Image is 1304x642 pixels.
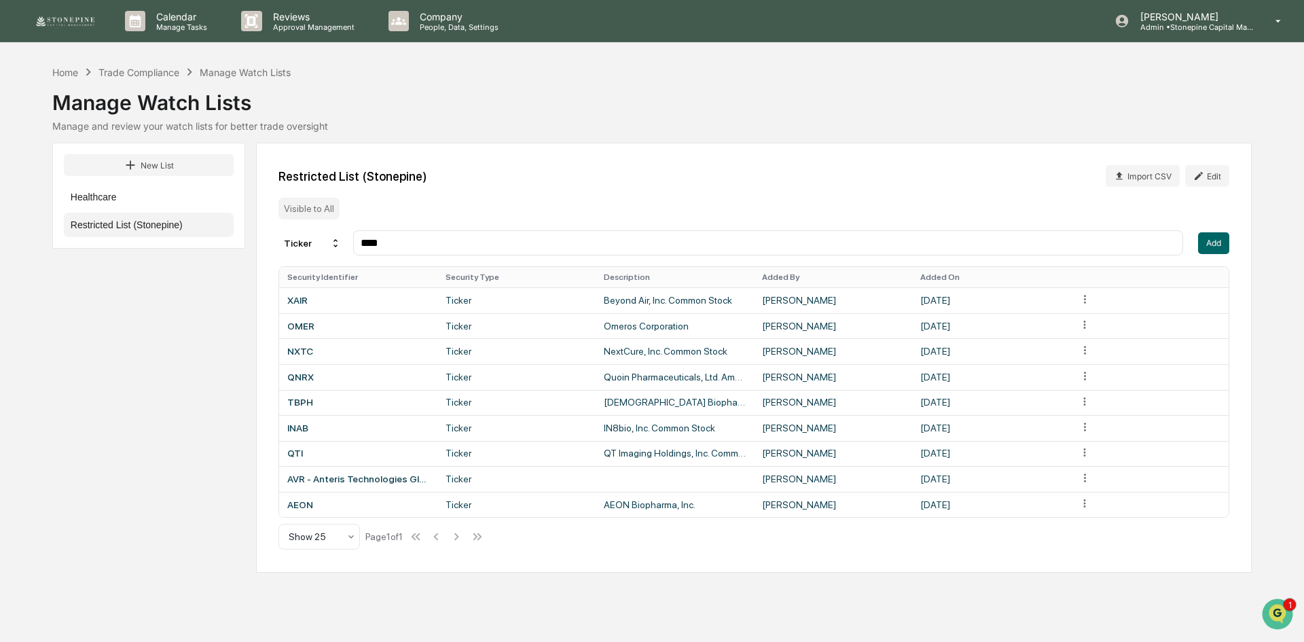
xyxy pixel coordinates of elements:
span: [PERSON_NAME] [42,185,110,196]
a: Powered byPylon [96,336,164,347]
img: 1746055101610-c473b297-6a78-478c-a979-82029cc54cd1 [27,222,38,233]
div: 🗄️ [98,279,109,290]
th: Security Type [437,267,596,287]
button: Import CSV [1106,165,1180,187]
td: [PERSON_NAME] [754,313,912,339]
p: Approval Management [262,22,361,32]
td: [DATE] [912,390,1070,416]
div: Home [52,67,78,78]
span: Preclearance [27,278,88,291]
div: NXTC [287,346,429,357]
td: [DEMOGRAPHIC_DATA] Biopharma, Inc. [596,390,754,416]
td: Ticker [437,492,596,518]
div: AVR - Anteris Technologies Global Corp. [287,474,429,484]
div: Restricted List (Stonepine) [278,169,427,183]
td: NextCure, Inc. Common Stock [596,338,754,364]
td: [PERSON_NAME] [754,466,912,492]
span: • [113,221,117,232]
td: [DATE] [912,492,1070,518]
td: [DATE] [912,364,1070,390]
button: Start new chat [231,108,247,124]
td: [PERSON_NAME] [754,441,912,467]
button: Add [1198,232,1229,254]
p: Manage Tasks [145,22,214,32]
td: [PERSON_NAME] [754,338,912,364]
div: QTI [287,448,429,459]
th: Security Identifier [279,267,437,287]
th: Description [596,267,754,287]
span: • [113,185,117,196]
td: Ticker [437,441,596,467]
td: Quoin Pharmaceuticals, Ltd. American Depositary Shares [596,364,754,390]
td: [DATE] [912,466,1070,492]
iframe: Open customer support [1261,597,1297,634]
p: [PERSON_NAME] [1129,11,1256,22]
div: TBPH [287,397,429,408]
p: Calendar [145,11,214,22]
td: Ticker [437,287,596,313]
div: Manage Watch Lists [200,67,291,78]
div: Trade Compliance [98,67,179,78]
a: 🔎Data Lookup [8,298,91,323]
button: Healthcare [64,185,234,209]
p: How can we help? [14,29,247,50]
img: 4531339965365_218c74b014194aa58b9b_72.jpg [29,104,53,128]
td: Ticker [437,364,596,390]
p: People, Data, Settings [409,22,505,32]
img: Mark Michael Astarita [14,172,35,194]
td: [DATE] [912,287,1070,313]
div: Visible to All [278,198,340,219]
td: Ticker [437,313,596,339]
td: [DATE] [912,441,1070,467]
div: XAIR [287,295,429,306]
div: Start new chat [61,104,223,118]
img: 1746055101610-c473b297-6a78-478c-a979-82029cc54cd1 [27,185,38,196]
div: AEON [287,499,429,510]
span: [DATE] [120,185,148,196]
td: Ticker [437,338,596,364]
p: Admin • Stonepine Capital Management [1129,22,1256,32]
button: Restricted List (Stonepine) [64,213,234,237]
div: Manage Watch Lists [52,79,1252,115]
div: 🖐️ [14,279,24,290]
span: Pylon [135,337,164,347]
td: [DATE] [912,338,1070,364]
td: Ticker [437,466,596,492]
img: logo [33,14,98,28]
th: Added By [754,267,912,287]
td: Beyond Air, Inc. Common Stock [596,287,754,313]
td: IN8bio, Inc. Common Stock [596,415,754,441]
div: QNRX [287,372,429,382]
div: OMER [287,321,429,332]
a: 🗄️Attestations [93,272,174,297]
td: [PERSON_NAME] [754,492,912,518]
td: Ticker [437,415,596,441]
div: INAB [287,423,429,433]
div: Manage and review your watch lists for better trade oversight [52,120,1252,132]
span: Data Lookup [27,304,86,317]
td: [PERSON_NAME] [754,287,912,313]
td: [PERSON_NAME] [754,390,912,416]
div: Ticker [278,232,346,254]
p: Reviews [262,11,361,22]
td: QT Imaging Holdings, Inc. Common Stock [596,441,754,467]
td: Ticker [437,390,596,416]
img: 1746055101610-c473b297-6a78-478c-a979-82029cc54cd1 [14,104,38,128]
div: We're available if you need us! [61,118,187,128]
button: New List [64,154,234,176]
img: Jack Rasmussen [14,209,35,230]
div: Past conversations [14,151,91,162]
td: [DATE] [912,415,1070,441]
button: See all [211,148,247,164]
td: [DATE] [912,313,1070,339]
div: 🔎 [14,305,24,316]
td: Omeros Corporation [596,313,754,339]
th: Added On [912,267,1070,287]
span: Attestations [112,278,168,291]
span: [PERSON_NAME] [42,221,110,232]
td: [PERSON_NAME] [754,364,912,390]
button: Edit [1185,165,1229,187]
p: Company [409,11,505,22]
